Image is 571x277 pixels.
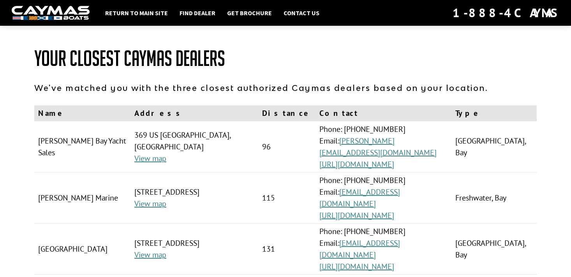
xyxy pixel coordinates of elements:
td: [STREET_ADDRESS] [130,224,258,275]
td: Phone: [PHONE_NUMBER] Email: [315,172,451,224]
a: Contact Us [280,8,323,18]
td: Freshwater, Bay [451,172,537,224]
h1: Your Closest Caymas Dealers [34,47,537,70]
a: [URL][DOMAIN_NAME] [319,210,394,220]
a: [EMAIL_ADDRESS][DOMAIN_NAME] [319,187,400,209]
a: [EMAIL_ADDRESS][DOMAIN_NAME] [319,238,400,260]
a: View map [134,250,166,260]
a: Find Dealer [176,8,219,18]
img: white-logo-c9c8dbefe5ff5ceceb0f0178aa75bf4bb51f6bca0971e226c86eb53dfe498488.png [12,6,90,20]
a: [PERSON_NAME][EMAIL_ADDRESS][DOMAIN_NAME] [319,136,437,158]
td: 96 [258,121,315,172]
th: Address [130,105,258,121]
td: [PERSON_NAME] Marine [34,172,130,224]
a: Return to main site [101,8,172,18]
a: View map [134,199,166,209]
td: [GEOGRAPHIC_DATA] [34,224,130,275]
th: Distance [258,105,315,121]
th: Name [34,105,130,121]
td: 369 US [GEOGRAPHIC_DATA], [GEOGRAPHIC_DATA] [130,121,258,172]
td: [GEOGRAPHIC_DATA], Bay [451,121,537,172]
a: View map [134,153,166,163]
p: We've matched you with the three closest authorized Caymas dealers based on your location. [34,82,537,94]
a: [URL][DOMAIN_NAME] [319,159,394,169]
div: 1-888-4CAYMAS [453,4,559,21]
th: Type [451,105,537,121]
td: [STREET_ADDRESS] [130,172,258,224]
a: [URL][DOMAIN_NAME] [319,261,394,272]
td: 131 [258,224,315,275]
th: Contact [315,105,451,121]
td: 115 [258,172,315,224]
td: Phone: [PHONE_NUMBER] Email: [315,121,451,172]
a: Get Brochure [223,8,276,18]
td: [GEOGRAPHIC_DATA], Bay [451,224,537,275]
td: Phone: [PHONE_NUMBER] Email: [315,224,451,275]
td: [PERSON_NAME] Bay Yacht Sales [34,121,130,172]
